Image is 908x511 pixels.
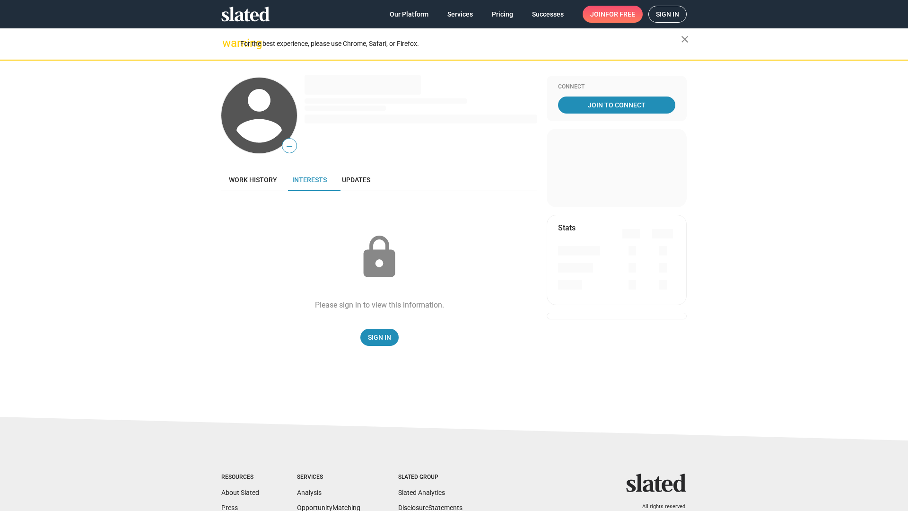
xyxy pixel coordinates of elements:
[297,474,360,481] div: Services
[398,489,445,496] a: Slated Analytics
[605,6,635,23] span: for free
[221,168,285,191] a: Work history
[315,300,444,310] div: Please sign in to view this information.
[229,176,277,184] span: Work history
[297,489,322,496] a: Analysis
[440,6,480,23] a: Services
[222,37,234,49] mat-icon: warning
[583,6,643,23] a: Joinfor free
[390,6,428,23] span: Our Platform
[656,6,679,22] span: Sign in
[648,6,687,23] a: Sign in
[492,6,513,23] span: Pricing
[282,140,297,152] span: —
[240,37,681,50] div: For the best experience, please use Chrome, Safari, or Firefox.
[558,223,576,233] mat-card-title: Stats
[221,474,259,481] div: Resources
[292,176,327,184] span: Interests
[558,97,675,114] a: Join To Connect
[285,168,334,191] a: Interests
[532,6,564,23] span: Successes
[360,329,399,346] a: Sign In
[560,97,673,114] span: Join To Connect
[368,329,391,346] span: Sign In
[398,474,463,481] div: Slated Group
[356,234,403,281] mat-icon: lock
[334,168,378,191] a: Updates
[221,489,259,496] a: About Slated
[342,176,370,184] span: Updates
[679,34,690,45] mat-icon: close
[558,83,675,91] div: Connect
[447,6,473,23] span: Services
[590,6,635,23] span: Join
[484,6,521,23] a: Pricing
[524,6,571,23] a: Successes
[382,6,436,23] a: Our Platform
